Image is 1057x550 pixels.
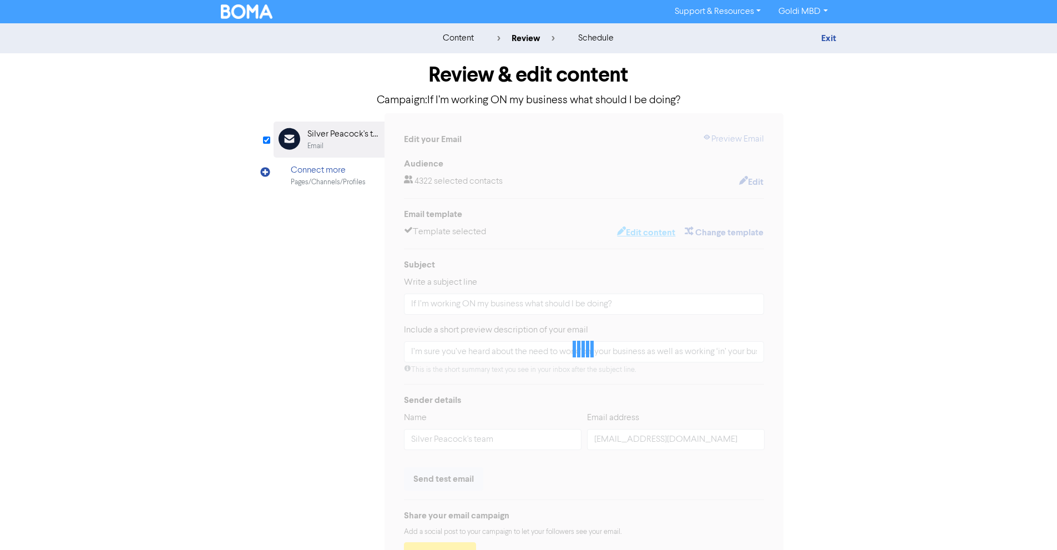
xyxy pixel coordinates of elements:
div: content [443,32,474,45]
h1: Review & edit content [274,62,784,88]
div: Silver Peacock's teamEmail [274,122,385,158]
div: Pages/Channels/Profiles [291,177,366,188]
a: Goldi MBD [770,3,836,21]
div: Connect more [291,164,366,177]
div: Connect morePages/Channels/Profiles [274,158,385,194]
div: Email [307,141,323,152]
div: schedule [578,32,614,45]
div: review [497,32,555,45]
p: Campaign: If I’m working ON my business what should I be doing? [274,92,784,109]
a: Support & Resources [666,3,770,21]
iframe: Chat Widget [1002,497,1057,550]
img: BOMA Logo [221,4,273,19]
a: Exit [821,33,836,44]
div: Silver Peacock's team [307,128,378,141]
